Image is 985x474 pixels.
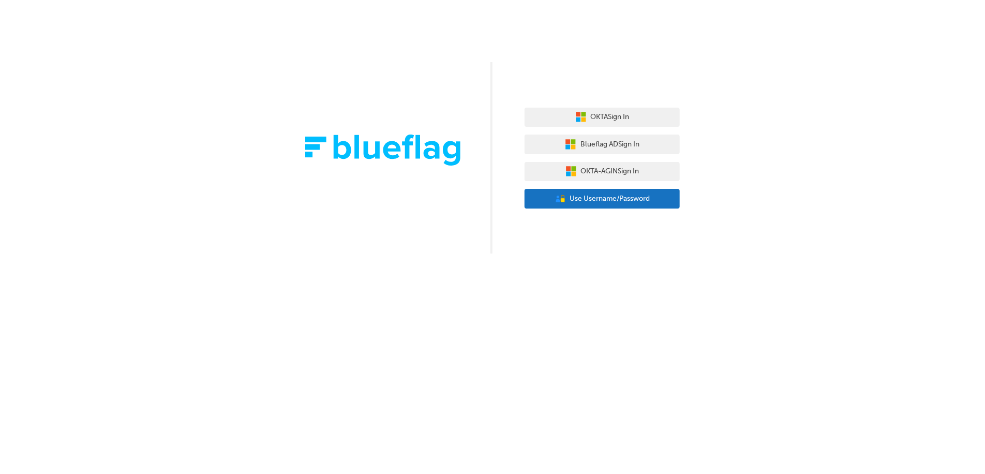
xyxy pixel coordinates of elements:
[305,135,460,166] img: Trak
[525,135,680,154] button: Blueflag ADSign In
[580,139,639,151] span: Blueflag AD Sign In
[591,111,630,123] span: OKTA Sign In
[525,108,680,127] button: OKTASign In
[581,166,639,177] span: OKTA-AGIN Sign In
[525,189,680,209] button: Use Username/Password
[570,193,650,205] span: Use Username/Password
[525,162,680,182] button: OKTA-AGINSign In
